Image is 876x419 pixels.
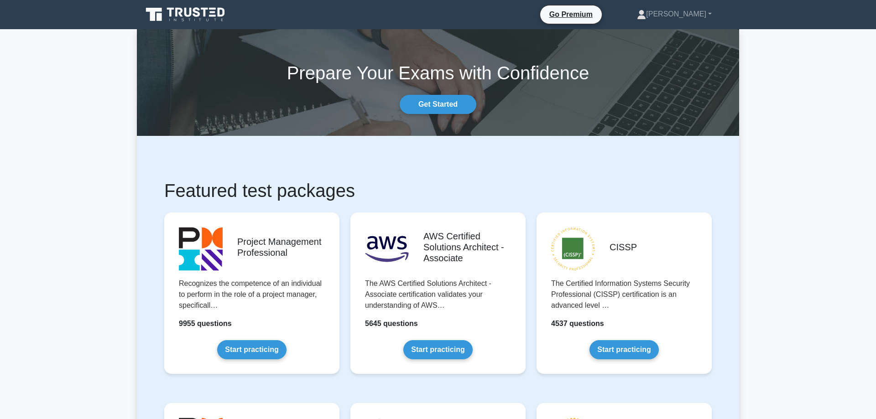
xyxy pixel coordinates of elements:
[137,62,739,84] h1: Prepare Your Exams with Confidence
[400,95,476,114] a: Get Started
[403,340,472,359] a: Start practicing
[544,9,598,20] a: Go Premium
[589,340,658,359] a: Start practicing
[615,5,734,23] a: [PERSON_NAME]
[217,340,286,359] a: Start practicing
[164,180,712,202] h1: Featured test packages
